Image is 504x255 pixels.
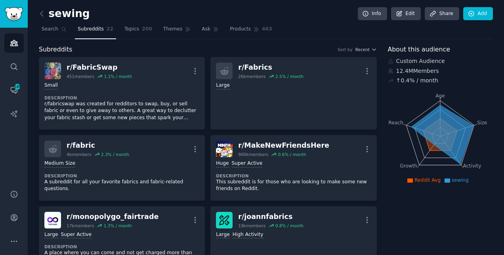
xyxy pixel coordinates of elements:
[425,7,459,21] a: Share
[388,57,493,65] div: Custom Audience
[67,63,132,72] div: r/ FabricSwap
[216,212,233,228] img: joannfabrics
[42,26,58,33] span: Search
[202,26,210,33] span: Ask
[44,173,199,179] dt: Description
[216,231,229,239] div: Large
[216,141,233,157] img: MakeNewFriendsHere
[44,179,199,192] p: A subreddit for all your favorite fabrics and fabric-related questions.
[278,152,306,157] div: 0.6 % / month
[61,231,92,239] div: Super Active
[107,26,113,33] span: 22
[238,212,304,222] div: r/ joannfabrics
[199,23,221,39] a: Ask
[238,141,329,150] div: r/ MakeNewFriendsHere
[67,152,92,157] div: 4k members
[39,57,205,129] a: FabricSwapr/FabricSwap451members1.1% / monthSmallDescriptionr/fabricswap was created for redditor...
[4,80,24,100] a: 149
[227,23,275,39] a: Products463
[44,95,199,101] dt: Description
[44,231,58,239] div: Large
[44,63,61,79] img: FabricSwap
[388,67,493,75] div: 12.4M Members
[238,74,265,79] div: 26k members
[338,47,353,52] div: Sort by
[396,76,438,85] div: ↑ 0.4 % / month
[101,152,129,157] div: 2.3 % / month
[233,231,263,239] div: High Activity
[358,7,387,21] a: Info
[163,26,183,33] span: Themes
[67,212,158,222] div: r/ monopolygo_fairtrade
[355,47,377,52] button: Recent
[275,223,304,228] div: 0.8 % / month
[39,45,73,55] span: Subreddits
[216,160,229,167] div: Huge
[355,47,370,52] span: Recent
[435,93,445,99] tspan: Age
[388,120,403,125] tspan: Reach
[452,177,469,183] span: sewing
[124,26,139,33] span: Topics
[142,26,152,33] span: 200
[216,82,229,89] div: Large
[210,57,376,129] a: r/Fabrics26kmembers2.5% / monthLarge
[210,135,376,201] a: MakeNewFriendsHerer/MakeNewFriendsHere900kmembers0.6% / monthHugeSuper ActiveDescriptionThis subr...
[104,223,132,228] div: 1.3 % / month
[104,74,132,79] div: 1.1 % / month
[44,212,61,228] img: monopolygo_fairtrade
[238,223,265,228] div: 19k members
[39,23,69,39] a: Search
[44,82,58,89] div: Small
[216,179,371,192] p: This subreddit is for those who are looking to make some new friends on Reddit.
[44,244,199,249] dt: Description
[216,173,371,179] dt: Description
[78,26,104,33] span: Subreddits
[67,223,94,228] div: 17k members
[238,152,268,157] div: 900k members
[14,84,21,89] span: 149
[39,135,205,201] a: r/fabric4kmembers2.3% / monthMedium SizeDescriptionA subreddit for all your favorite fabrics and ...
[39,8,90,20] h2: sewing
[5,7,23,21] img: GummySearch logo
[122,23,155,39] a: Topics200
[391,7,421,21] a: Edit
[230,26,251,33] span: Products
[463,7,493,21] a: Add
[400,163,417,169] tspan: Growth
[275,74,304,79] div: 2.5 % / month
[262,26,272,33] span: 463
[477,120,487,125] tspan: Size
[44,160,75,167] div: Medium Size
[414,177,441,183] span: Reddit Avg
[160,23,194,39] a: Themes
[463,163,481,169] tspan: Activity
[238,63,304,72] div: r/ Fabrics
[388,45,450,55] span: About this audience
[67,141,129,150] div: r/ fabric
[44,101,199,122] p: r/fabricswap was created for redditors to swap, buy, or sell fabric or even to give away to other...
[67,74,94,79] div: 451 members
[232,160,263,167] div: Super Active
[75,23,116,39] a: Subreddits22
